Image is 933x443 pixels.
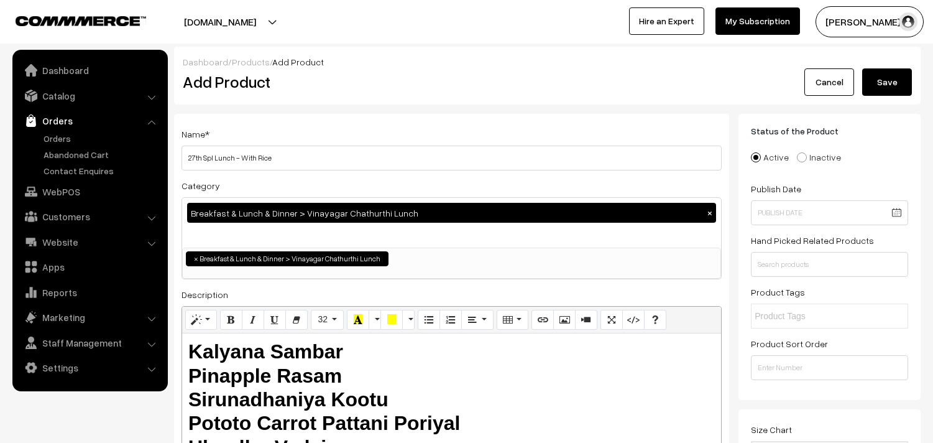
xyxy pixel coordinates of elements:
button: Link (CTRL+K) [531,310,554,330]
button: More Color [402,310,415,330]
input: Name [182,146,722,170]
button: Unordered list (CTRL+SHIFT+NUM7) [418,310,440,330]
label: Hand Picked Related Products [751,234,874,247]
label: Inactive [797,151,841,164]
b: Pinapple Rasam [188,365,342,387]
span: Status of the Product [751,126,853,136]
button: Paragraph [461,310,493,330]
a: Marketing [16,306,163,329]
button: More Color [369,310,381,330]
a: Staff Management [16,332,163,354]
label: Publish Date [751,182,801,195]
button: Italic (CTRL+I) [242,310,264,330]
button: Font Size [311,310,344,330]
button: Help [644,310,666,330]
a: Reports [16,281,163,304]
a: Website [16,231,163,253]
button: Remove Font Style (CTRL+\) [285,310,308,330]
div: Breakfast & Lunch & Dinner > Vinayagar Chathurthi Lunch [187,203,716,223]
label: Category [182,179,220,192]
button: Recent Color [347,310,369,330]
button: [DOMAIN_NAME] [140,6,300,37]
button: Ordered list (CTRL+SHIFT+NUM8) [439,310,462,330]
a: Customers [16,205,163,228]
input: Search products [751,252,908,277]
input: Product Tags [755,310,863,323]
a: Abandoned Cart [40,148,163,161]
a: Dashboard [16,59,163,82]
label: Active [751,151,789,164]
a: WebPOS [16,180,163,203]
input: Publish Date [751,200,908,225]
a: Apps [16,256,163,278]
button: [PERSON_NAME] s… [816,6,924,37]
button: Style [185,310,217,330]
li: Breakfast & Lunch & Dinner > Vinayagar Chathurthi Lunch [186,251,388,266]
span: Add Product [272,57,324,67]
a: Products [232,57,270,67]
h2: Add Product [183,72,725,91]
span: × [194,253,198,264]
button: Save [862,68,912,96]
a: COMMMERCE [16,12,124,27]
label: Description [182,288,228,301]
label: Product Sort Order [751,337,828,350]
span: 32 [318,314,328,324]
a: Catalog [16,85,163,107]
button: Bold (CTRL+B) [220,310,242,330]
a: Orders [40,132,163,145]
button: Code View [622,310,645,330]
a: Hire an Expert [629,7,704,35]
img: COMMMERCE [16,16,146,26]
button: Picture [553,310,576,330]
input: Enter Number [751,355,908,380]
button: Video [575,310,597,330]
b: Pototo Carrot Pattani Poriyal [188,412,460,434]
a: Orders [16,110,163,132]
a: My Subscription [715,7,800,35]
button: Background Color [380,310,403,330]
a: Cancel [804,68,854,96]
a: Dashboard [183,57,228,67]
label: Product Tags [751,286,805,299]
b: Kalyana Sambar [188,340,343,363]
b: Sirunadhaniya Kootu [188,388,388,411]
div: / / [183,55,912,68]
button: Table [497,310,528,330]
label: Name [182,128,209,141]
a: Contact Enquires [40,164,163,177]
button: Full Screen [600,310,623,330]
button: Underline (CTRL+U) [264,310,286,330]
label: Size Chart [751,423,792,436]
img: user [899,12,917,31]
button: × [704,207,715,218]
a: Settings [16,357,163,379]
